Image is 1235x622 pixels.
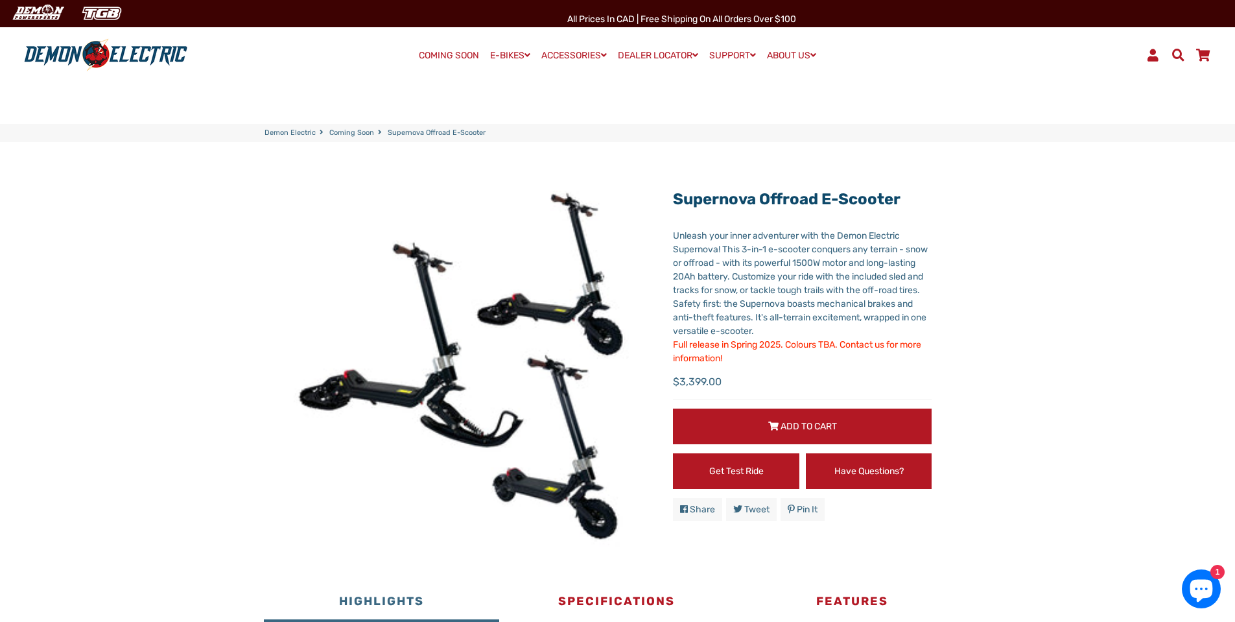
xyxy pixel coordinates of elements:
img: Supernova Offroad E-Scooter [284,181,654,551]
a: ACCESSORIES [537,46,611,65]
img: TGB Canada [75,3,128,24]
span: $3,399.00 [673,374,722,390]
a: Have Questions? [806,453,932,489]
button: Add to Cart [673,409,932,444]
a: Get Test Ride [673,453,799,489]
a: E-BIKES [486,46,535,65]
span: Full release in Spring 2025. Colours TBA. Contact us for more information! [673,339,921,364]
span: Add to Cart [781,421,837,432]
span: Tweet [744,504,770,515]
span: Unleash your inner adventurer with the Demon Electric Supernova! This 3-in-1 e-scooter conquers a... [673,230,928,337]
span: All Prices in CAD | Free shipping on all orders over $100 [567,14,796,25]
inbox-online-store-chat: Shopify online store chat [1178,569,1225,612]
a: Demon Electric [265,128,316,139]
img: Demon Electric logo [19,38,192,72]
a: Supernova Offroad E-Scooter [673,190,900,208]
span: Supernova Offroad E-Scooter [388,128,486,139]
a: Coming Soon [329,128,374,139]
a: DEALER LOCATOR [613,46,703,65]
a: ABOUT US [762,46,821,65]
span: Share [690,504,715,515]
a: COMING SOON [414,47,484,65]
span: Pin it [797,504,817,515]
a: SUPPORT [705,46,760,65]
img: Demon Electric [6,3,69,24]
